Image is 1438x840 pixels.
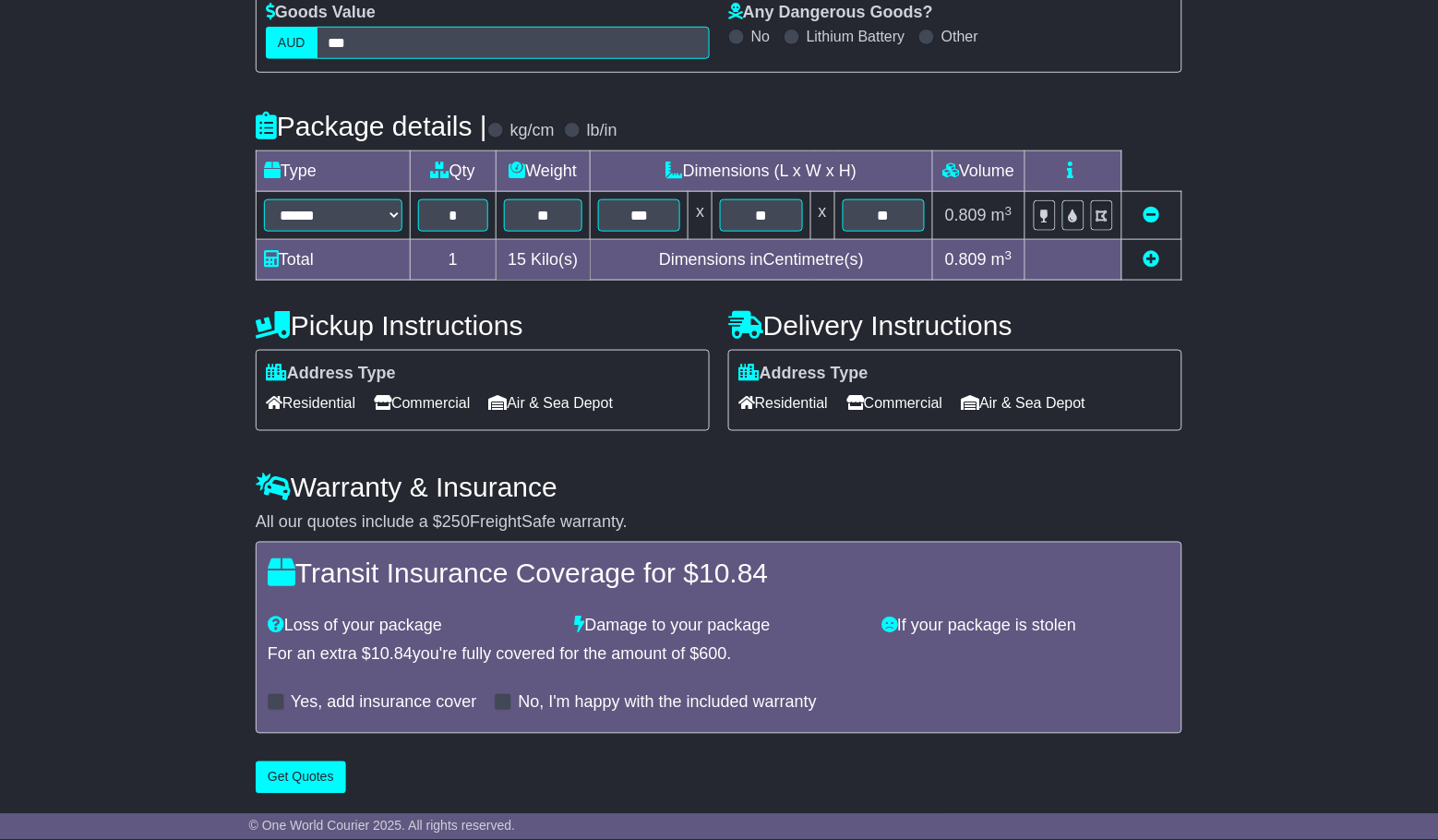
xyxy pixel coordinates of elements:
[1144,206,1160,224] a: Remove this item
[249,819,516,834] span: © One World Courier 2025. All rights reserved.
[591,151,933,192] td: Dimensions (L x W x H)
[256,513,1182,534] div: All our quotes include a $ FreightSafe warranty.
[266,27,318,59] label: AUD
[256,762,346,794] button: Get Quotes
[699,558,768,589] span: 10.84
[587,121,617,141] label: lb/in
[728,310,1182,341] h4: Delivery Instructions
[266,3,376,23] label: Goods Value
[266,364,396,384] label: Address Type
[991,250,1013,269] span: m
[932,151,1025,192] td: Volume
[738,364,869,384] label: Address Type
[1144,250,1160,269] a: Add new item
[945,206,987,224] span: 0.809
[962,389,1086,417] span: Air & Sea Depot
[496,151,591,192] td: Weight
[846,389,942,417] span: Commercial
[256,473,1182,503] h4: Warranty & Insurance
[518,693,817,714] label: No, I'm happy with the included warranty
[256,111,487,141] h4: Package details |
[371,645,413,664] span: 10.84
[728,3,933,23] label: Any Dangerous Goods?
[591,240,933,281] td: Dimensions in Centimetre(s)
[566,617,873,637] div: Damage to your package
[411,240,497,281] td: 1
[257,240,411,281] td: Total
[689,192,713,240] td: x
[872,617,1180,637] div: If your package is stolen
[807,28,905,45] label: Lithium Battery
[496,240,591,281] td: Kilo(s)
[810,192,834,240] td: x
[991,206,1013,224] span: m
[945,250,987,269] span: 0.809
[751,28,770,45] label: No
[411,151,497,192] td: Qty
[700,645,727,664] span: 600
[257,151,411,192] td: Type
[442,513,470,532] span: 250
[291,693,476,714] label: Yes, add insurance cover
[738,389,828,417] span: Residential
[374,389,470,417] span: Commercial
[489,389,614,417] span: Air & Sea Depot
[266,389,355,417] span: Residential
[510,121,555,141] label: kg/cm
[1005,204,1013,218] sup: 3
[268,645,1170,666] div: For an extra $ you're fully covered for the amount of $ .
[258,617,566,637] div: Loss of your package
[256,310,710,341] h4: Pickup Instructions
[1005,248,1013,262] sup: 3
[508,250,526,269] span: 15
[268,558,1170,589] h4: Transit Insurance Coverage for $
[941,28,978,45] label: Other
